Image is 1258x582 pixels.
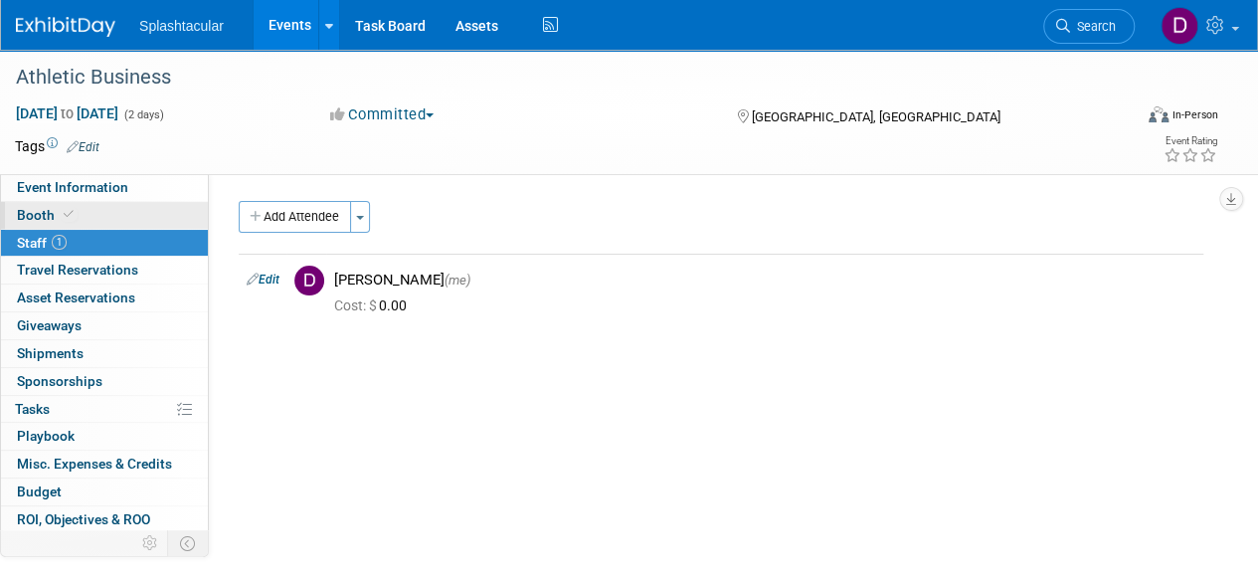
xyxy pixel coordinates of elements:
[1070,19,1116,34] span: Search
[239,201,351,233] button: Add Attendee
[1,230,208,257] a: Staff1
[17,456,172,472] span: Misc. Expenses & Credits
[58,105,77,121] span: to
[15,401,50,417] span: Tasks
[122,108,164,121] span: (2 days)
[1164,136,1217,146] div: Event Rating
[1,174,208,201] a: Event Information
[17,290,135,305] span: Asset Reservations
[17,345,84,361] span: Shipments
[1,285,208,311] a: Asset Reservations
[1,479,208,505] a: Budget
[9,60,1116,96] div: Athletic Business
[323,104,442,125] button: Committed
[247,273,279,287] a: Edit
[52,235,67,250] span: 1
[334,297,379,313] span: Cost: $
[1,340,208,367] a: Shipments
[445,273,470,288] span: (me)
[1161,7,1198,45] img: Drew Ford
[1171,107,1218,122] div: In-Person
[1149,106,1168,122] img: Format-Inperson.png
[1,506,208,533] a: ROI, Objectives & ROO
[133,530,168,556] td: Personalize Event Tab Strip
[1,451,208,478] a: Misc. Expenses & Credits
[17,373,102,389] span: Sponsorships
[17,484,62,499] span: Budget
[139,18,224,34] span: Splashtacular
[168,530,209,556] td: Toggle Event Tabs
[334,297,415,313] span: 0.00
[1,257,208,284] a: Travel Reservations
[1,396,208,423] a: Tasks
[17,262,138,278] span: Travel Reservations
[334,271,1195,290] div: [PERSON_NAME]
[17,179,128,195] span: Event Information
[15,104,119,122] span: [DATE] [DATE]
[16,17,115,37] img: ExhibitDay
[17,207,78,223] span: Booth
[17,317,82,333] span: Giveaways
[1,312,208,339] a: Giveaways
[17,428,75,444] span: Playbook
[17,235,67,251] span: Staff
[1043,9,1135,44] a: Search
[751,109,999,124] span: [GEOGRAPHIC_DATA], [GEOGRAPHIC_DATA]
[64,209,74,220] i: Booth reservation complete
[294,266,324,295] img: D.jpg
[1,423,208,450] a: Playbook
[67,140,99,154] a: Edit
[1,368,208,395] a: Sponsorships
[17,511,150,527] span: ROI, Objectives & ROO
[15,136,99,156] td: Tags
[1042,103,1218,133] div: Event Format
[1,202,208,229] a: Booth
